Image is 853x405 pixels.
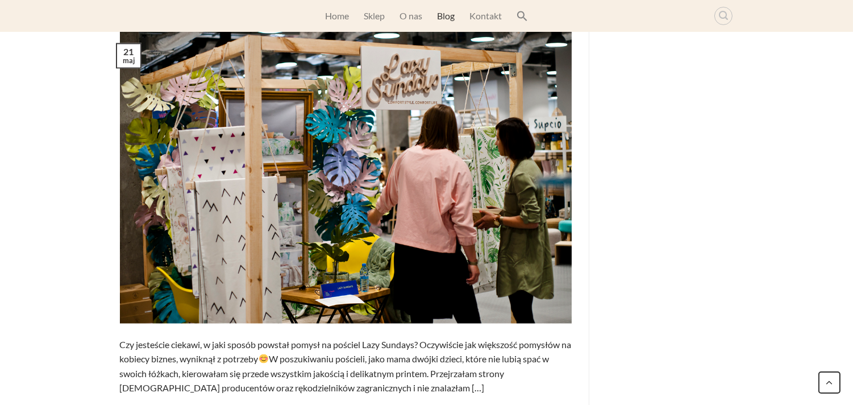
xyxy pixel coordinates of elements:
a: Wyszukiwarka [714,7,733,25]
a: Sklep [364,6,385,26]
a: Search Icon Link [517,5,528,27]
a: Go to top [818,371,840,394]
a: Blog [437,6,455,26]
a: Home [325,6,349,26]
a: Kontakt [469,6,502,26]
p: Czy jesteście ciekawi, w jaki sposób powstał pomysł na pościel Lazy Sundays? Oczywiście jak więks... [120,337,572,395]
svg: Search [517,10,528,22]
img: 😊 [259,354,268,363]
a: O nas [400,6,422,26]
